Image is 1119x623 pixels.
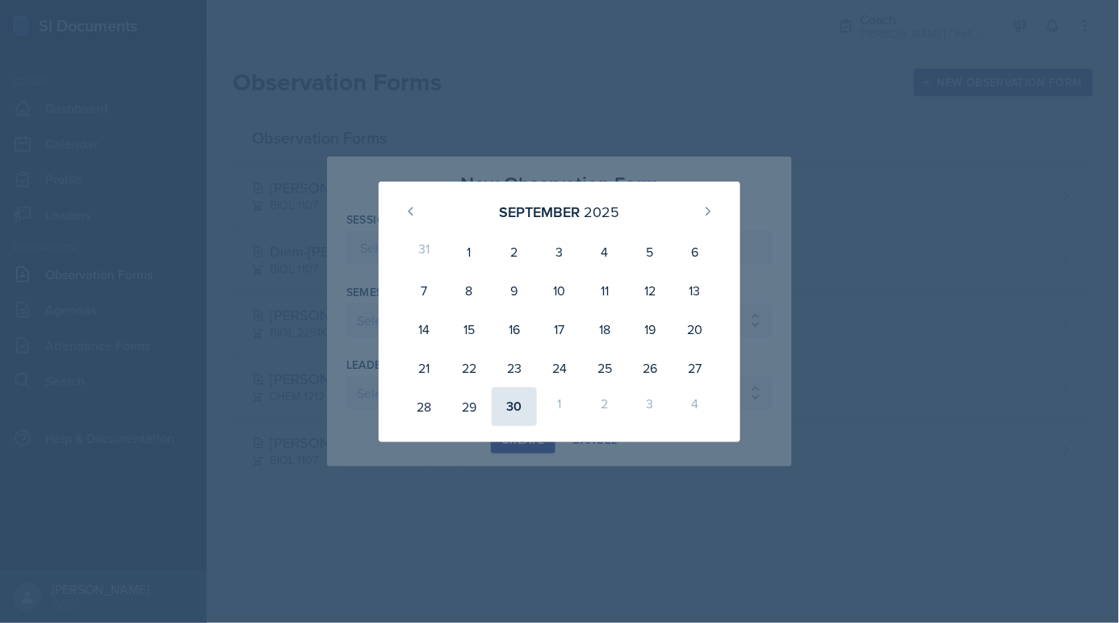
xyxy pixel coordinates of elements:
[492,232,537,271] div: 2
[673,310,718,349] div: 20
[673,232,718,271] div: 6
[537,232,582,271] div: 3
[492,387,537,426] div: 30
[582,232,627,271] div: 4
[537,271,582,310] div: 10
[492,310,537,349] div: 16
[537,349,582,387] div: 24
[627,232,673,271] div: 5
[582,310,627,349] div: 18
[582,387,627,426] div: 2
[401,349,446,387] div: 21
[500,201,580,223] div: September
[673,387,718,426] div: 4
[585,201,620,223] div: 2025
[446,271,492,310] div: 8
[446,349,492,387] div: 22
[582,349,627,387] div: 25
[446,232,492,271] div: 1
[537,387,582,426] div: 1
[673,271,718,310] div: 13
[401,271,446,310] div: 7
[627,310,673,349] div: 19
[492,271,537,310] div: 9
[673,349,718,387] div: 27
[537,310,582,349] div: 17
[492,349,537,387] div: 23
[627,349,673,387] div: 26
[401,387,446,426] div: 28
[401,310,446,349] div: 14
[627,271,673,310] div: 12
[446,387,492,426] div: 29
[582,271,627,310] div: 11
[401,232,446,271] div: 31
[627,387,673,426] div: 3
[446,310,492,349] div: 15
